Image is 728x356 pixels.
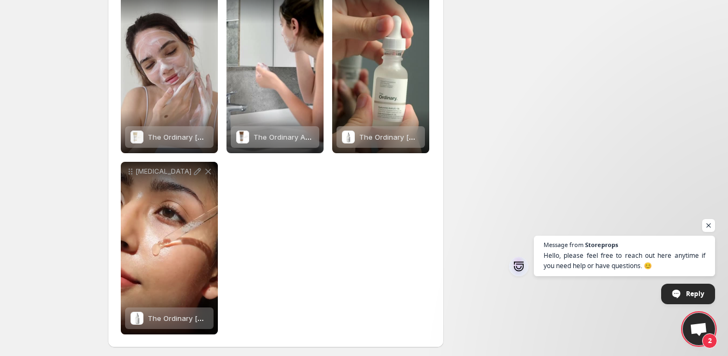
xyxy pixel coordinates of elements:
[702,333,717,348] span: 2
[544,250,705,271] span: Hello, please feel free to reach out here anytime if you need help or have questions. 😊
[683,313,715,345] div: Open chat
[585,242,618,248] span: Storeprops
[544,242,583,248] span: Message from
[236,131,249,143] img: The Ordinary Arbutin Face Wash 100 ml
[148,133,315,141] span: The Ordinary [MEDICAL_DATA] Face Wash 100 ml
[253,133,389,141] span: The Ordinary Arbutin Face Wash 100 ml
[686,284,704,303] span: Reply
[148,314,304,323] span: The Ordinary [MEDICAL_DATA] 10% + Zinc 1%
[359,133,494,141] span: The Ordinary [MEDICAL_DATA] 2% + B5
[131,131,143,143] img: The Ordinary Niacinamide Face Wash 100 ml
[121,162,218,334] div: [MEDICAL_DATA]The Ordinary Niacinamide 10% + Zinc 1%The Ordinary [MEDICAL_DATA] 10% + Zinc 1%
[136,167,192,176] p: [MEDICAL_DATA]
